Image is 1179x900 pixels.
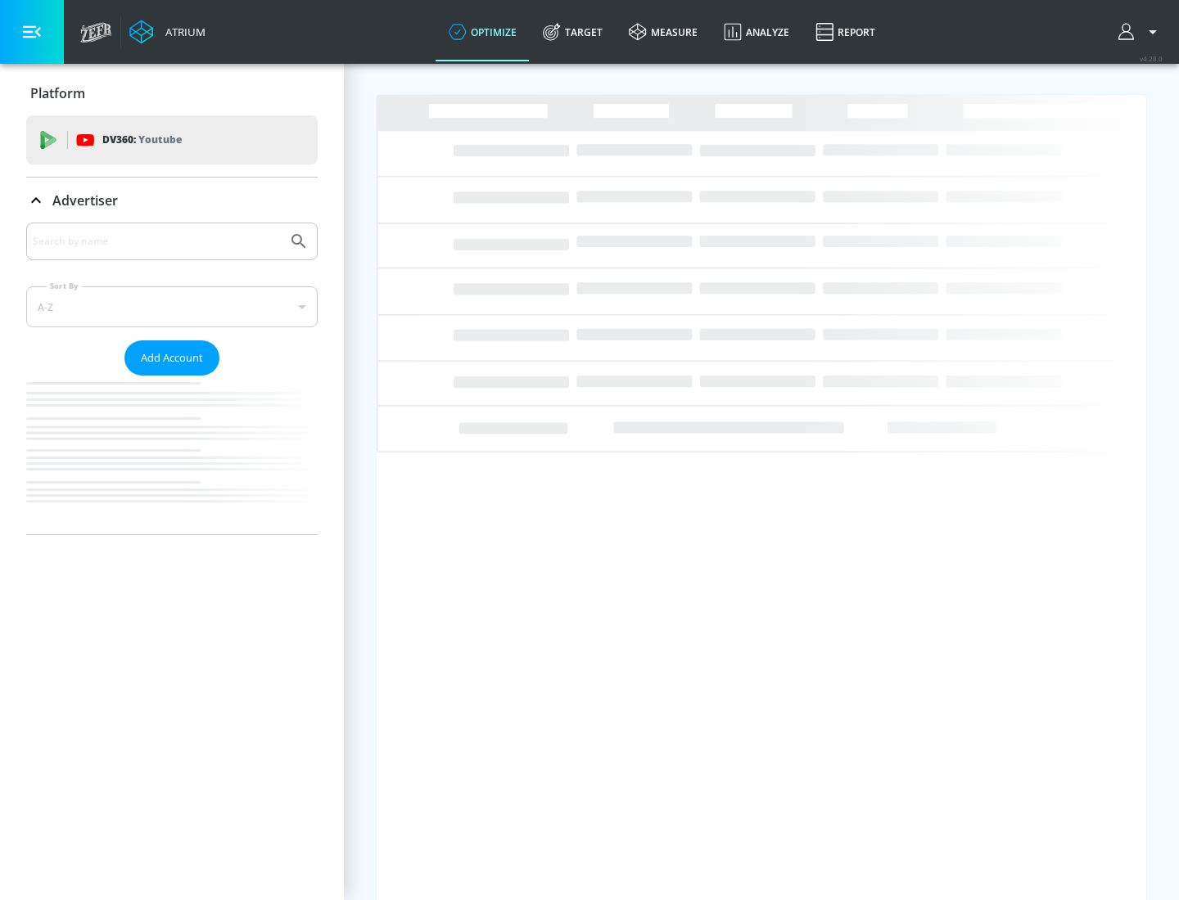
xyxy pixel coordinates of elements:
[802,2,888,61] a: Report
[436,2,530,61] a: optimize
[26,115,318,164] div: DV360: Youtube
[102,131,182,149] p: DV360:
[159,25,206,39] div: Atrium
[26,70,318,116] div: Platform
[616,2,711,61] a: measure
[33,231,281,252] input: Search by name
[141,349,203,367] span: Add Account
[52,191,118,209] p: Advertiser
[530,2,616,61] a: Target
[1140,54,1163,63] span: v 4.28.0
[138,131,182,148] p: Youtube
[26,286,318,327] div: A-Z
[30,84,85,102] p: Platform
[26,376,318,534] nav: list of Advertiser
[124,340,219,376] button: Add Account
[47,281,82,291] label: Sort By
[26,223,318,534] div: Advertiser
[129,20,206,44] a: Atrium
[711,2,802,61] a: Analyze
[26,178,318,223] div: Advertiser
